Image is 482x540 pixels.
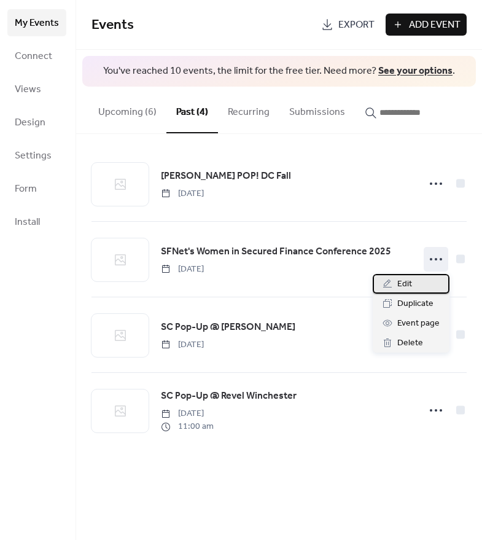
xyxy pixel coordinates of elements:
span: Duplicate [397,297,433,311]
span: Settings [15,146,52,166]
a: [PERSON_NAME] POP! DC Fall [161,168,291,184]
span: SFNet's Women in Secured Finance Conference 2025 [161,245,391,259]
a: Settings [7,142,66,169]
a: SC Pop-Up @ [PERSON_NAME] [161,319,295,335]
a: Install [7,208,66,235]
span: [DATE] [161,407,214,420]
span: SC Pop-Up @ Revel Winchester [161,389,297,404]
a: SFNet's Women in Secured Finance Conference 2025 [161,244,391,260]
span: [DATE] [161,187,204,200]
button: Upcoming (6) [88,87,166,132]
a: SC Pop-Up @ Revel Winchester [161,388,297,404]
button: Recurring [218,87,279,132]
span: 11:00 am [161,420,214,433]
a: See your options [378,61,453,80]
button: Submissions [279,87,355,132]
a: Form [7,175,66,202]
span: Edit [397,277,412,292]
a: Views [7,76,66,103]
a: Export [315,14,381,36]
span: Events [91,12,134,39]
span: Install [15,213,40,232]
span: [PERSON_NAME] POP! DC Fall [161,169,291,184]
a: My Events [7,9,66,36]
span: My Events [15,14,59,33]
span: Export [338,18,375,33]
span: Views [15,80,41,100]
span: You've reached 10 events, the limit for the free tier. Need more? . [95,65,464,78]
span: SC Pop-Up @ [PERSON_NAME] [161,320,295,335]
span: Design [15,113,45,133]
span: [DATE] [161,338,204,351]
span: Form [15,179,37,199]
span: [DATE] [161,263,204,276]
button: Past (4) [166,87,218,133]
a: Connect [7,42,66,69]
a: Design [7,109,66,136]
span: Connect [15,47,52,66]
span: Event page [397,316,440,331]
span: Delete [397,336,423,351]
